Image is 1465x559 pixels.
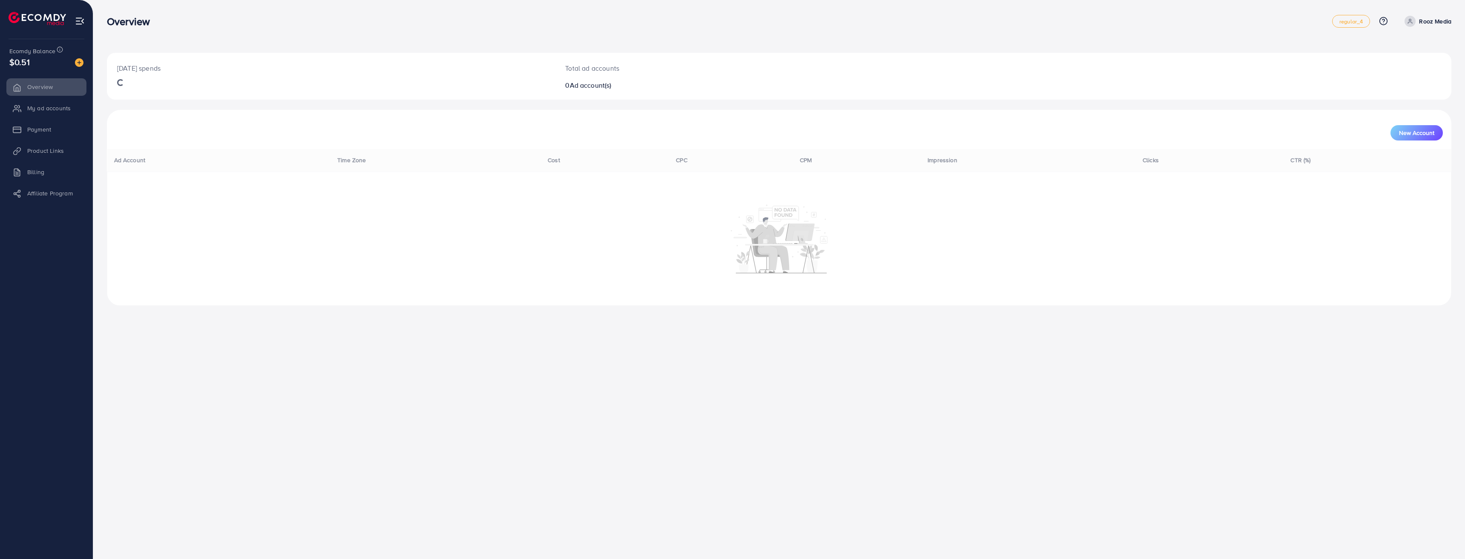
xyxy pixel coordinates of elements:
img: logo [9,12,66,25]
h2: 0 [565,81,881,89]
img: image [75,58,83,67]
button: New Account [1390,125,1443,140]
a: regular_4 [1332,15,1370,28]
a: Rooz Media [1401,16,1451,27]
p: Rooz Media [1419,16,1451,26]
h3: Overview [107,15,157,28]
span: Ad account(s) [570,80,612,90]
p: [DATE] spends [117,63,545,73]
span: regular_4 [1339,19,1363,24]
span: New Account [1399,130,1434,136]
span: Ecomdy Balance [9,47,55,55]
span: $0.51 [9,56,30,68]
img: menu [75,16,85,26]
p: Total ad accounts [565,63,881,73]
